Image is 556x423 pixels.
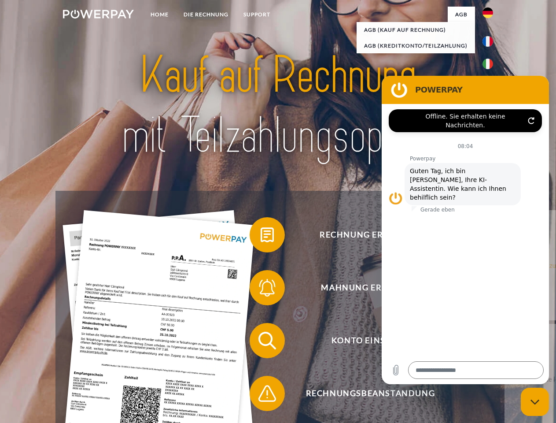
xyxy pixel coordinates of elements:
[250,217,479,252] button: Rechnung erhalten?
[262,376,478,411] span: Rechnungsbeanstandung
[63,10,134,19] img: logo-powerpay-white.svg
[256,224,278,246] img: qb_bill.svg
[482,59,493,69] img: it
[482,7,493,18] img: de
[250,270,479,305] button: Mahnung erhalten?
[143,7,176,22] a: Home
[236,7,278,22] a: SUPPORT
[250,323,479,358] button: Konto einsehen
[521,388,549,416] iframe: Schaltfläche zum Öffnen des Messaging-Fensters; Konversation läuft
[262,217,478,252] span: Rechnung erhalten?
[357,38,475,54] a: AGB (Kreditkonto/Teilzahlung)
[448,7,475,22] a: agb
[262,270,478,305] span: Mahnung erhalten?
[357,22,475,38] a: AGB (Kauf auf Rechnung)
[250,376,479,411] button: Rechnungsbeanstandung
[382,76,549,384] iframe: Messaging-Fenster
[256,277,278,299] img: qb_bell.svg
[262,323,478,358] span: Konto einsehen
[84,42,472,169] img: title-powerpay_de.svg
[256,382,278,404] img: qb_warning.svg
[176,7,236,22] a: DIE RECHNUNG
[256,330,278,352] img: qb_search.svg
[482,36,493,47] img: fr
